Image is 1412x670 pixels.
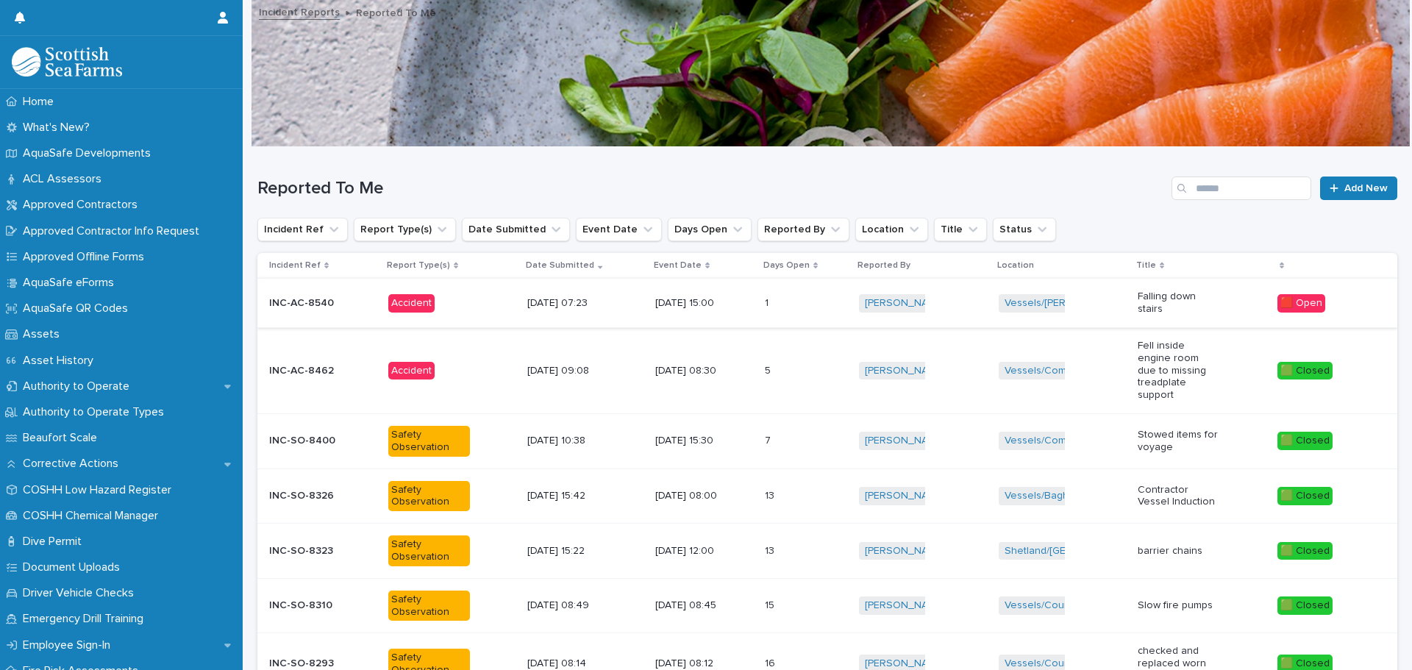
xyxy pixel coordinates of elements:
button: Location [855,218,928,241]
p: INC-SO-8293 [269,655,337,670]
div: 🟩 Closed [1277,362,1333,380]
tr: INC-SO-8323INC-SO-8323 Safety Observation[DATE] 15:22[DATE] 12:001313 [PERSON_NAME] Shetland/[GEO... [257,524,1397,579]
p: COSHH Chemical Manager [17,509,170,523]
button: Days Open [668,218,752,241]
a: [PERSON_NAME] [865,435,945,447]
p: Stowed items for voyage [1138,429,1219,454]
a: Vessels/[PERSON_NAME] [1005,297,1124,310]
p: Days Open [763,257,810,274]
div: Safety Observation [388,426,470,457]
p: Reported To Me [356,4,436,20]
p: Reported By [857,257,910,274]
p: INC-SO-8310 [269,596,335,612]
p: Assets [17,327,71,341]
div: Accident [388,362,435,380]
a: [PERSON_NAME] [865,657,945,670]
p: INC-SO-8400 [269,432,338,447]
p: Slow fire pumps [1138,599,1219,612]
p: AquaSafe QR Codes [17,302,140,316]
p: Beaufort Scale [17,431,109,445]
p: Approved Contractors [17,198,149,212]
p: Dive Permit [17,535,93,549]
p: [DATE] 09:08 [527,365,609,377]
div: Safety Observation [388,591,470,621]
div: Safety Observation [388,535,470,566]
p: Title [1136,257,1156,274]
p: 7 [765,432,774,447]
p: Emergency Drill Training [17,612,155,626]
p: [DATE] 15:22 [527,545,609,557]
p: 13 [765,487,777,502]
button: Date Submitted [462,218,570,241]
p: Contractor Vessel Induction [1138,484,1219,509]
p: Driver Vehicle Checks [17,586,146,600]
a: Vessels/Courageous [1005,599,1104,612]
p: [DATE] 08:12 [655,657,737,670]
p: [DATE] 15:00 [655,297,737,310]
p: 15 [765,596,777,612]
div: 🟩 Closed [1277,542,1333,560]
a: Vessels/Commander [1005,365,1102,377]
p: [DATE] 15:30 [655,435,737,447]
p: Home [17,95,65,109]
p: barrier chains [1138,545,1219,557]
p: [DATE] 12:00 [655,545,737,557]
p: [DATE] 08:49 [527,599,609,612]
a: [PERSON_NAME] [865,545,945,557]
div: 🟩 Closed [1277,596,1333,615]
p: Location [997,257,1034,274]
p: Fell inside engine room due to missing treadplate support [1138,340,1219,402]
p: Asset History [17,354,105,368]
button: Incident Ref [257,218,348,241]
p: AquaSafe Developments [17,146,163,160]
p: Employee Sign-In [17,638,122,652]
a: Vessels/Bagheera [1005,490,1091,502]
p: Document Uploads [17,560,132,574]
p: 5 [765,362,774,377]
a: [PERSON_NAME] [865,599,945,612]
button: Reported By [757,218,849,241]
p: AquaSafe eForms [17,276,126,290]
a: Incident Reports [259,3,340,20]
div: 🟩 Closed [1277,432,1333,450]
p: Falling down stairs [1138,291,1219,316]
p: [DATE] 15:42 [527,490,609,502]
p: INC-AC-8540 [269,294,337,310]
p: 16 [765,655,778,670]
img: bPIBxiqnSb2ggTQWdOVV [12,47,122,76]
tr: INC-SO-8310INC-SO-8310 Safety Observation[DATE] 08:49[DATE] 08:451515 [PERSON_NAME] Vessels/Coura... [257,578,1397,633]
p: Report Type(s) [387,257,450,274]
p: [DATE] 08:30 [655,365,737,377]
p: Authority to Operate Types [17,405,176,419]
tr: INC-SO-8326INC-SO-8326 Safety Observation[DATE] 15:42[DATE] 08:001313 [PERSON_NAME] Vessels/Baghe... [257,468,1397,524]
h1: Reported To Me [257,178,1166,199]
div: 🟥 Open [1277,294,1325,313]
p: INC-AC-8462 [269,362,337,377]
p: [DATE] 08:00 [655,490,737,502]
p: COSHH Low Hazard Register [17,483,183,497]
p: [DATE] 07:23 [527,297,609,310]
input: Search [1172,177,1311,200]
a: Add New [1320,177,1397,200]
button: Status [993,218,1056,241]
a: [PERSON_NAME] [865,297,945,310]
p: 13 [765,542,777,557]
p: INC-SO-8326 [269,487,337,502]
tr: INC-SO-8400INC-SO-8400 Safety Observation[DATE] 10:38[DATE] 15:3077 [PERSON_NAME] Vessels/Command... [257,413,1397,468]
a: [PERSON_NAME] [865,365,945,377]
a: Vessels/Commander [1005,435,1102,447]
p: What's New? [17,121,101,135]
p: [DATE] 08:45 [655,599,737,612]
p: 1 [765,294,771,310]
div: 🟩 Closed [1277,487,1333,505]
p: Corrective Actions [17,457,130,471]
p: Approved Offline Forms [17,250,156,264]
p: Event Date [654,257,702,274]
a: Vessels/Courageous [1005,657,1104,670]
span: Add New [1344,183,1388,193]
button: Event Date [576,218,662,241]
a: [PERSON_NAME] [865,490,945,502]
tr: INC-AC-8540INC-AC-8540 Accident[DATE] 07:23[DATE] 15:0011 [PERSON_NAME] Vessels/[PERSON_NAME] Fal... [257,279,1397,328]
p: [DATE] 10:38 [527,435,609,447]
